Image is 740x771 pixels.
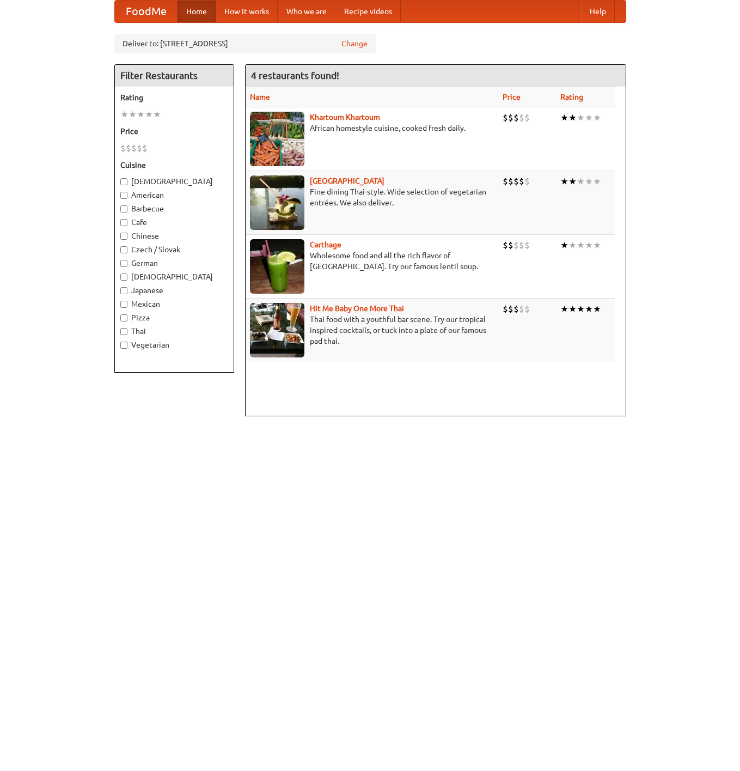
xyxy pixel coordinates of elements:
[519,303,524,315] li: $
[508,239,513,251] li: $
[513,303,519,315] li: $
[120,285,228,296] label: Japanese
[560,175,568,187] li: ★
[585,303,593,315] li: ★
[120,312,228,323] label: Pizza
[250,175,304,230] img: satay.jpg
[310,240,341,249] a: Carthage
[137,108,145,120] li: ★
[310,177,384,185] a: [GEOGRAPHIC_DATA]
[593,175,601,187] li: ★
[120,108,129,120] li: ★
[513,175,519,187] li: $
[519,175,524,187] li: $
[120,92,228,103] h5: Rating
[120,301,127,308] input: Mexican
[593,303,601,315] li: ★
[250,314,494,347] p: Thai food with a youthful bar scene. Try our tropical inspired cocktails, or tuck into a plate of...
[503,303,508,315] li: $
[341,38,368,49] a: Change
[503,112,508,124] li: $
[120,160,228,171] h5: Cuisine
[120,219,127,226] input: Cafe
[120,190,228,201] label: American
[513,112,519,124] li: $
[513,239,519,251] li: $
[560,112,568,124] li: ★
[524,239,530,251] li: $
[126,142,131,154] li: $
[120,205,127,213] input: Barbecue
[503,175,508,187] li: $
[120,178,127,185] input: [DEMOGRAPHIC_DATA]
[251,70,339,81] ng-pluralize: 4 restaurants found!
[129,108,137,120] li: ★
[120,176,228,187] label: [DEMOGRAPHIC_DATA]
[524,112,530,124] li: $
[120,314,127,321] input: Pizza
[568,175,577,187] li: ★
[577,175,585,187] li: ★
[120,126,228,137] h5: Price
[250,250,494,272] p: Wholesome food and all the rich flavor of [GEOGRAPHIC_DATA]. Try our famous lentil soup.
[120,328,127,335] input: Thai
[585,239,593,251] li: ★
[178,1,216,22] a: Home
[115,1,178,22] a: FoodMe
[250,112,304,166] img: khartoum.jpg
[310,113,380,122] a: Khartoum Khartoum
[524,175,530,187] li: $
[153,108,161,120] li: ★
[120,326,228,337] label: Thai
[120,339,228,350] label: Vegetarian
[120,217,228,228] label: Cafe
[508,175,513,187] li: $
[120,233,127,240] input: Chinese
[585,112,593,124] li: ★
[120,142,126,154] li: $
[593,239,601,251] li: ★
[560,303,568,315] li: ★
[145,108,153,120] li: ★
[519,112,524,124] li: $
[120,246,127,253] input: Czech / Slovak
[581,1,615,22] a: Help
[120,192,127,199] input: American
[524,303,530,315] li: $
[120,203,228,214] label: Barbecue
[310,304,404,313] a: Hit Me Baby One More Thai
[503,239,508,251] li: $
[577,112,585,124] li: ★
[568,303,577,315] li: ★
[568,239,577,251] li: ★
[120,258,228,269] label: German
[568,112,577,124] li: ★
[131,142,137,154] li: $
[120,287,127,294] input: Japanese
[560,93,583,101] a: Rating
[137,142,142,154] li: $
[120,230,228,241] label: Chinese
[115,65,234,87] h4: Filter Restaurants
[120,342,127,349] input: Vegetarian
[508,303,513,315] li: $
[250,239,304,294] img: carthage.jpg
[120,260,127,267] input: German
[577,239,585,251] li: ★
[577,303,585,315] li: ★
[216,1,278,22] a: How it works
[503,93,521,101] a: Price
[278,1,335,22] a: Who we are
[120,271,228,282] label: [DEMOGRAPHIC_DATA]
[250,93,270,101] a: Name
[519,239,524,251] li: $
[508,112,513,124] li: $
[142,142,148,154] li: $
[114,34,376,53] div: Deliver to: [STREET_ADDRESS]
[120,274,127,281] input: [DEMOGRAPHIC_DATA]
[250,303,304,357] img: babythai.jpg
[560,239,568,251] li: ★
